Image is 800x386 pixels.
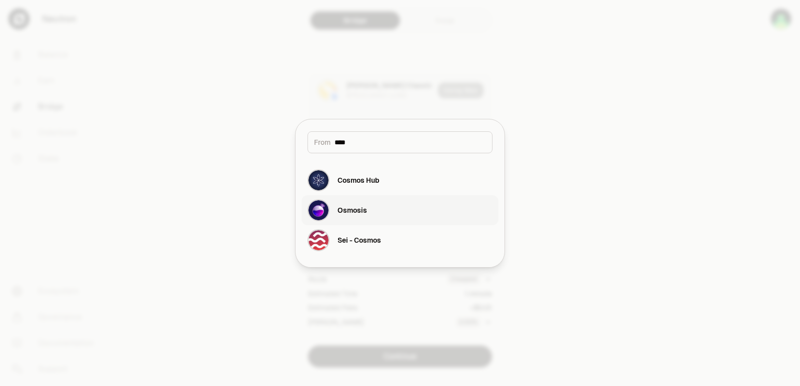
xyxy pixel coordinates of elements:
img: Sei - Cosmos Logo [307,229,329,251]
img: Cosmos Hub Logo [307,169,329,191]
div: Cosmos Hub [337,175,379,185]
button: Osmosis LogoOsmosis [301,195,498,225]
button: Sei - Cosmos LogoSei - Cosmos [301,225,498,255]
button: Cosmos Hub LogoCosmos Hub [301,165,498,195]
span: From [314,137,330,147]
div: Sei - Cosmos [337,235,381,245]
div: Osmosis [337,205,367,215]
img: Osmosis Logo [307,199,329,221]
